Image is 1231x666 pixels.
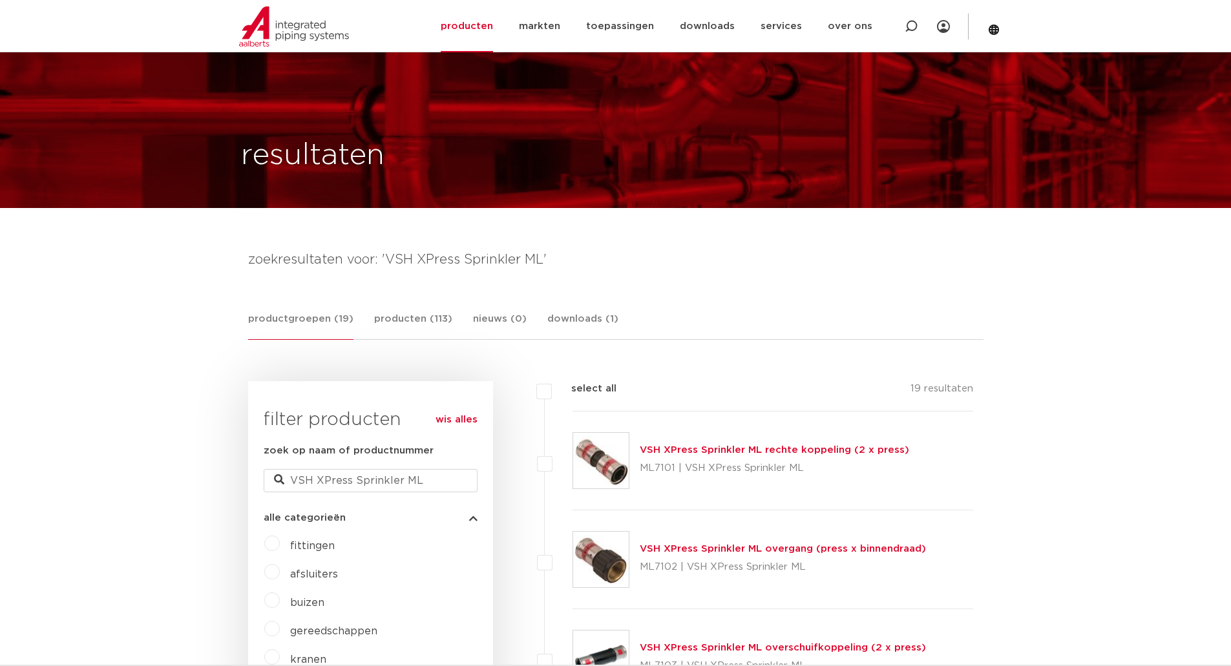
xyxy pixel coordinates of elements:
[248,249,984,270] h4: zoekresultaten voor: 'VSH XPress Sprinkler ML'
[290,654,326,665] a: kranen
[264,469,478,492] input: zoeken
[290,541,335,551] a: fittingen
[436,412,478,428] a: wis alles
[290,569,338,579] a: afsluiters
[573,532,629,587] img: Thumbnail for VSH XPress Sprinkler ML overgang (press x binnendraad)
[640,557,926,578] p: ML7102 | VSH XPress Sprinkler ML
[552,381,616,397] label: select all
[640,458,909,479] p: ML7101 | VSH XPress Sprinkler ML
[264,513,346,523] span: alle categorieën
[264,443,434,459] label: zoek op naam of productnummer
[547,311,618,339] a: downloads (1)
[290,626,377,636] a: gereedschappen
[264,407,478,433] h3: filter producten
[264,513,478,523] button: alle categorieën
[248,311,353,340] a: productgroepen (19)
[573,433,629,488] img: Thumbnail for VSH XPress Sprinkler ML rechte koppeling (2 x press)
[374,311,452,339] a: producten (113)
[640,544,926,554] a: VSH XPress Sprinkler ML overgang (press x binnendraad)
[290,598,324,608] a: buizen
[473,311,527,339] a: nieuws (0)
[640,643,926,652] a: VSH XPress Sprinkler ML overschuifkoppeling (2 x press)
[241,135,384,176] h1: resultaten
[640,445,909,455] a: VSH XPress Sprinkler ML rechte koppeling (2 x press)
[910,381,973,401] p: 19 resultaten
